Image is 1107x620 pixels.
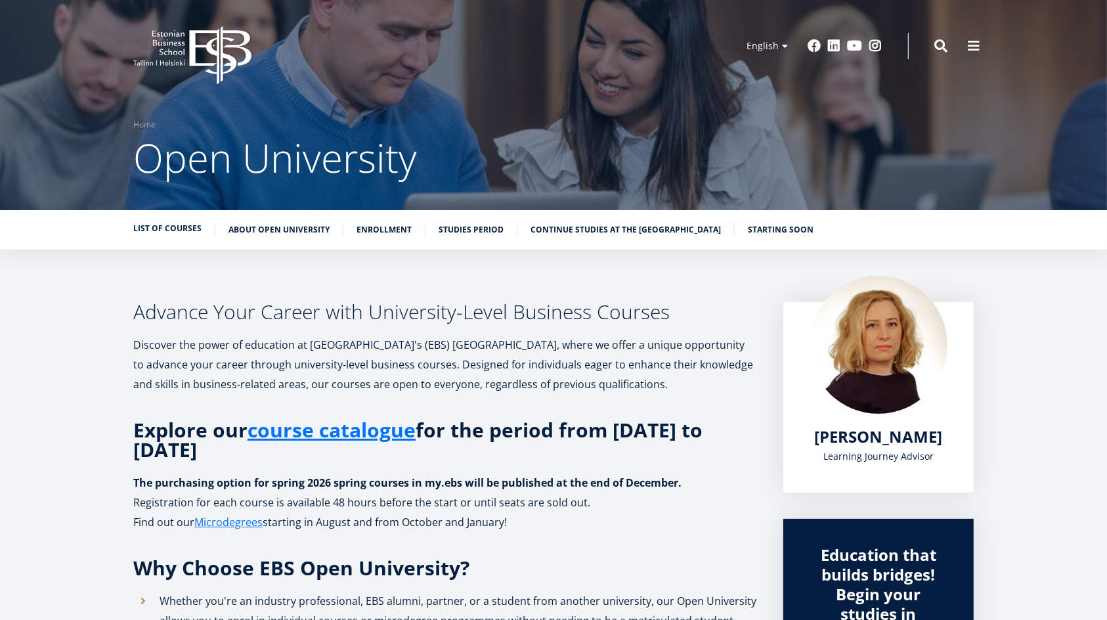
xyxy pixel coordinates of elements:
[827,39,840,53] a: Linkedin
[133,302,757,322] h3: Advance Your Career with University-Level Business Courses
[847,39,862,53] a: Youtube
[133,416,703,463] strong: Explore our for the period from [DATE] to [DATE]
[439,223,504,236] a: Studies period
[133,131,417,185] span: Open University
[228,223,330,236] a: About Open University
[194,512,263,532] a: Microdegrees
[133,118,156,131] a: Home
[133,493,757,532] p: Registration for each course is available 48 hours before the start or until seats are sold out. ...
[133,335,757,394] p: Discover the power of education at [GEOGRAPHIC_DATA]'s (EBS) [GEOGRAPHIC_DATA], where we offer a ...
[815,427,943,447] a: [PERSON_NAME]
[869,39,882,53] a: Instagram
[133,222,202,235] a: List of Courses
[133,476,682,490] strong: The purchasing option for spring 2026 spring courses in my.ebs will be published at the end of De...
[133,554,469,581] span: Why Choose EBS Open University?
[248,420,416,440] a: course catalogue
[810,276,947,414] img: Kadri Osula Learning Journey Advisor
[808,39,821,53] a: Facebook
[815,426,943,447] span: [PERSON_NAME]
[531,223,721,236] a: Continue studies at the [GEOGRAPHIC_DATA]
[810,447,947,466] div: Learning Journey Advisor
[748,223,814,236] a: Starting soon
[357,223,412,236] a: Enrollment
